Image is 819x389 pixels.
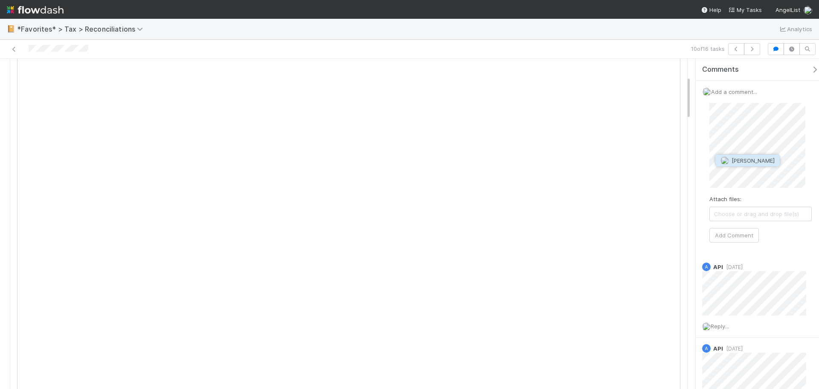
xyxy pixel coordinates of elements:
[702,344,711,353] div: API
[7,25,15,32] span: 📔
[710,207,811,221] span: Choose or drag and drop file(s)
[691,44,725,53] span: 10 of 16 tasks
[702,263,711,271] div: API
[709,195,741,203] label: Attach files:
[702,65,739,74] span: Comments
[728,6,762,13] span: My Tasks
[705,265,708,269] span: A
[728,6,762,14] a: My Tasks
[701,6,721,14] div: Help
[711,323,729,330] span: Reply...
[17,25,147,33] span: *Favorites* > Tax > Reconciliations
[702,322,711,331] img: avatar_cfa6ccaa-c7d9-46b3-b608-2ec56ecf97ad.png
[713,263,723,270] span: API
[720,156,729,165] img: avatar_85833754-9fc2-4f19-a44b-7938606ee299.png
[705,346,708,351] span: A
[804,6,812,15] img: avatar_cfa6ccaa-c7d9-46b3-b608-2ec56ecf97ad.png
[713,345,723,352] span: API
[715,155,780,167] button: [PERSON_NAME]
[7,3,64,17] img: logo-inverted-e16ddd16eac7371096b0.svg
[775,6,800,13] span: AngelList
[778,24,812,34] a: Analytics
[703,88,711,96] img: avatar_cfa6ccaa-c7d9-46b3-b608-2ec56ecf97ad.png
[723,264,743,270] span: [DATE]
[709,228,759,243] button: Add Comment
[732,157,775,164] span: [PERSON_NAME]
[723,345,743,352] span: [DATE]
[711,88,757,95] span: Add a comment...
